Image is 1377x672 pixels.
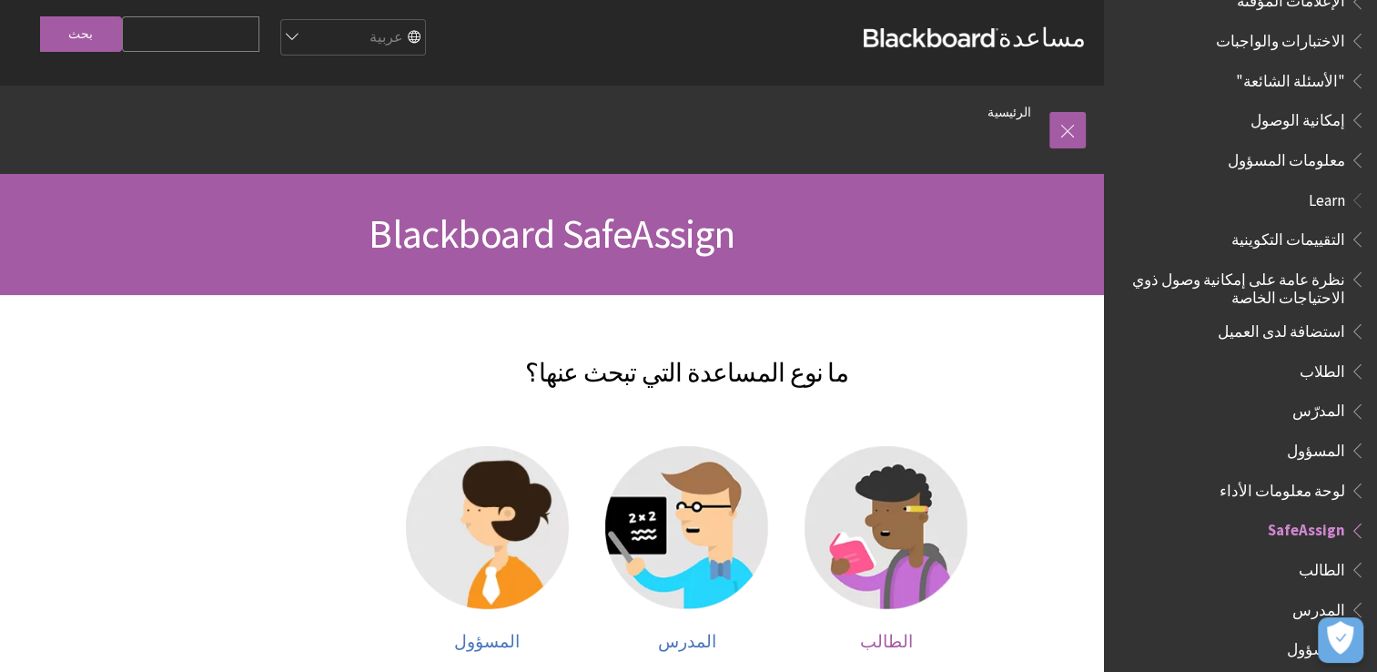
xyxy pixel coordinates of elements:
[279,20,425,56] select: Site Language Selector
[605,446,768,609] img: مساعدة المدرس
[1220,475,1345,500] span: لوحة معلومات الأداء
[1228,145,1345,169] span: معلومات المسؤول
[40,16,122,52] input: بحث
[369,209,734,259] span: Blackboard SafeAssign
[1318,617,1363,663] button: فتح التفضيلات
[1300,356,1345,381] span: الطلاب
[1236,66,1345,90] span: "الأسئلة الشائعة"
[1287,634,1345,658] span: المسؤول
[1292,396,1345,421] span: المدرّس
[864,21,1086,54] a: مساعدةBlackboard
[1309,185,1345,209] span: Learn
[860,631,913,652] span: الطالب
[1231,224,1345,249] span: التقييمات التكوينية
[1126,264,1345,307] span: نظرة عامة على إمكانية وصول ذوي الاحتياجات الخاصة
[1292,595,1345,619] span: المدرس
[1115,515,1366,666] nav: Book outline for Blackboard SafeAssign
[805,446,967,609] img: مساعدة الطالب
[1216,25,1345,50] span: الاختبارات والواجبات
[805,446,967,651] a: مساعدة الطالب الطالب
[1268,515,1345,540] span: SafeAssign
[987,101,1031,124] a: الرئيسية
[658,631,716,652] span: المدرس
[864,28,998,47] strong: Blackboard
[288,331,1086,392] h2: ما نوع المساعدة التي تبحث عنها؟
[454,631,520,652] span: المسؤول
[1287,435,1345,460] span: المسؤول
[1299,555,1345,579] span: الطالب
[406,446,569,651] a: مساعدة المسؤول المسؤول
[1218,316,1345,341] span: استضافة لدى العميل
[605,446,768,651] a: مساعدة المدرس المدرس
[1250,105,1345,129] span: إمكانية الوصول
[406,446,569,609] img: مساعدة المسؤول
[1115,185,1366,506] nav: Book outline for Blackboard Learn Help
